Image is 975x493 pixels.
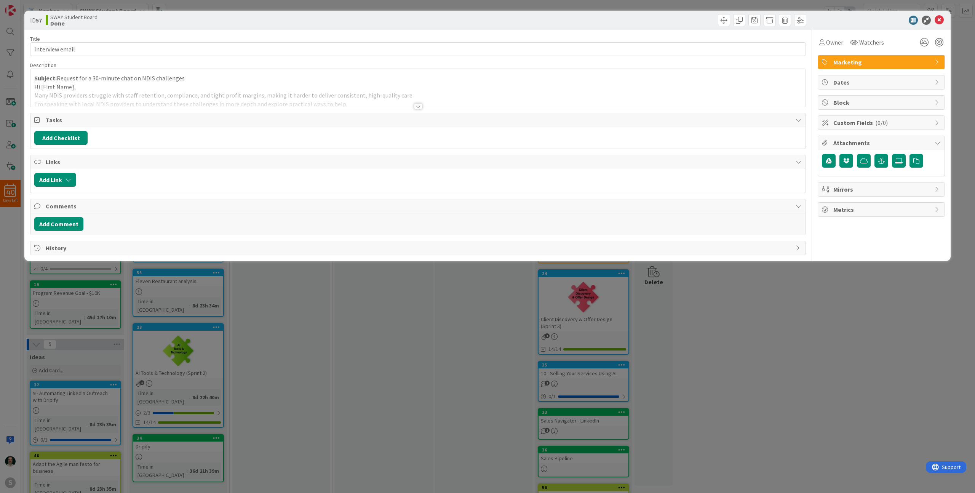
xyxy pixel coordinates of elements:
[30,35,40,42] label: Title
[34,74,57,82] strong: Subject:
[36,16,42,24] b: 57
[50,20,97,26] b: Done
[826,38,843,47] span: Owner
[34,173,76,187] button: Add Link
[34,83,802,91] p: Hi [First Name],
[46,243,792,253] span: History
[16,1,35,10] span: Support
[833,185,931,194] span: Mirrors
[833,78,931,87] span: Dates
[34,74,802,83] p: Request for a 30-minute chat on NDIS challenges
[46,115,792,125] span: Tasks
[833,98,931,107] span: Block
[833,58,931,67] span: Marketing
[30,42,806,56] input: type card name here...
[30,62,56,69] span: Description
[34,217,83,231] button: Add Comment
[30,16,42,25] span: ID
[34,131,88,145] button: Add Checklist
[46,202,792,211] span: Comments
[833,118,931,127] span: Custom Fields
[875,119,888,126] span: ( 0/0 )
[833,205,931,214] span: Metrics
[859,38,884,47] span: Watchers
[833,138,931,147] span: Attachments
[46,157,792,166] span: Links
[50,14,97,20] span: SWAY Student Board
